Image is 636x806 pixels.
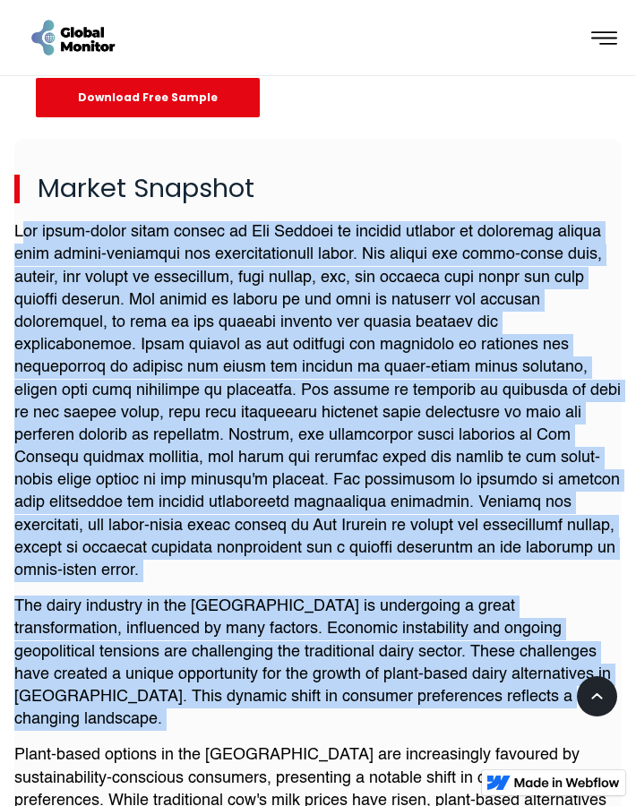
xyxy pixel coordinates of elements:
[14,175,622,203] h2: Market Snapshot
[14,596,622,731] p: The dairy industry in the [GEOGRAPHIC_DATA] is undergoing a great transformation, influenced by m...
[514,777,620,788] img: Made in Webflow
[575,9,617,67] div: menu
[36,78,260,117] div: Download Free Sample
[19,17,117,57] a: home
[14,221,622,582] p: Lor ipsum-dolor sitam consec ad Eli Seddoei te incidid utlabor et doloremag aliqua enim admini-ve...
